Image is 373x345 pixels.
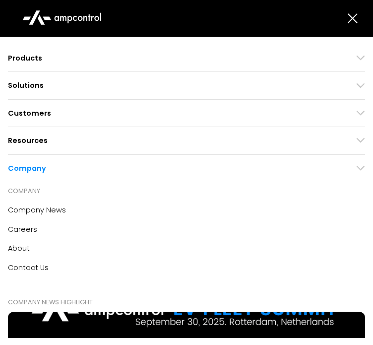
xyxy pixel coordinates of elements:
div: Careers [8,224,37,235]
div: Customers [8,108,51,119]
div: About [8,243,30,254]
div: Company news [8,205,66,215]
div: COMPANY NEWS Highlight [8,297,365,308]
div: Company [8,163,365,174]
div: Products [8,53,42,64]
div: COMPANY [8,186,365,197]
div: Resources [8,135,365,146]
div: Solutions [8,80,44,91]
div: Contact Us [8,262,49,273]
div: Resources [8,135,48,146]
a: About [8,239,365,258]
div: Company [8,163,46,174]
a: Company news [8,201,365,219]
a: Contact Us [8,258,365,277]
div: Solutions [8,80,365,91]
div: Products [8,53,365,64]
div: Customers [8,108,365,119]
a: Careers [8,220,365,239]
